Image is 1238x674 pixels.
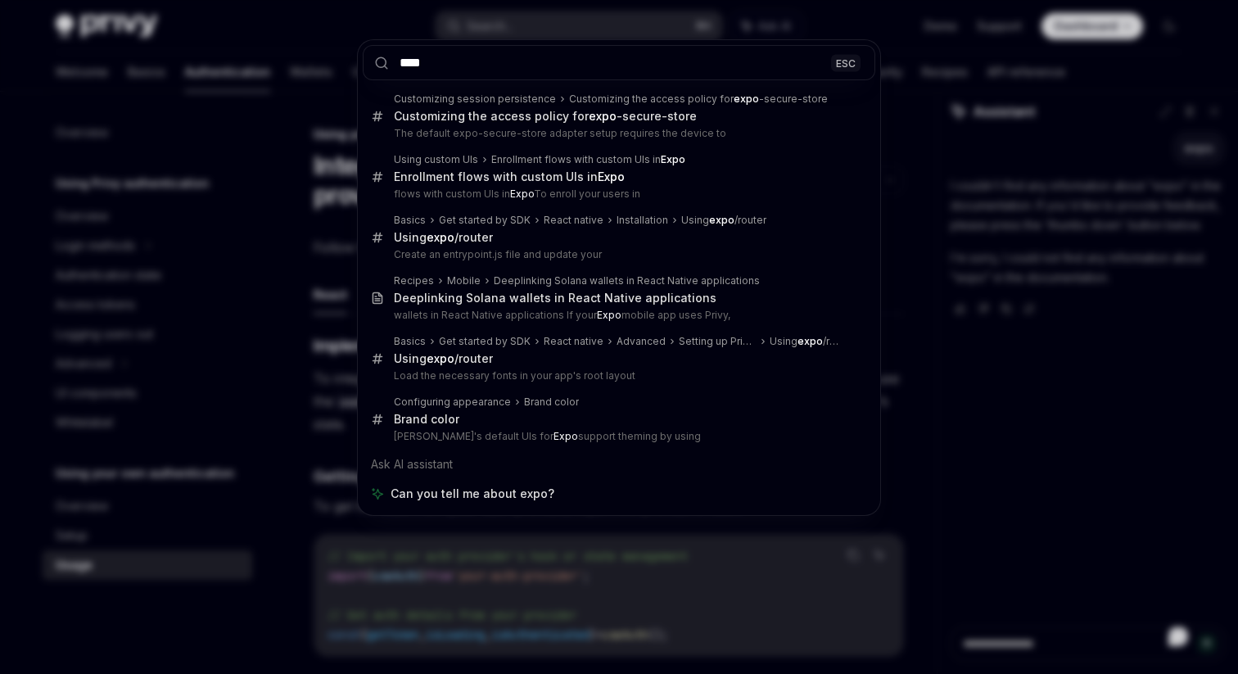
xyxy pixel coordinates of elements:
b: expo [709,214,734,226]
div: Mobile [447,274,481,287]
div: Customizing session persistence [394,93,556,106]
b: expo [797,335,823,347]
b: Expo [553,430,578,442]
p: flows with custom UIs in To enroll your users in [394,188,841,201]
div: Enrollment flows with custom UIs in [394,170,625,184]
b: Expo [598,170,625,183]
div: Ask AI assistant [363,450,875,479]
b: expo [427,230,454,244]
div: Brand color [524,396,579,409]
div: Using /router [394,351,493,366]
p: Create an entrypoint.js file and update your [394,248,841,261]
p: wallets in React Native applications If your mobile app uses Privy, [394,309,841,322]
div: Advanced [617,335,666,348]
div: Basics [394,335,426,348]
b: expo [734,93,759,105]
span: Can you tell me about expo? [391,486,554,502]
b: expo [427,351,454,365]
b: Expo [661,153,685,165]
div: Using /router [681,214,766,227]
b: Expo [510,188,534,200]
div: Using custom UIs [394,153,478,166]
div: Setting up Privy UIs [679,335,757,348]
div: Deeplinking Solana wallets in React Native applications [394,291,716,305]
div: Installation [617,214,668,227]
div: Customizing the access policy for -secure-store [569,93,828,106]
p: Load the necessary fonts in your app's root layout [394,369,841,382]
p: The default expo-secure-store adapter setup requires the device to [394,127,841,140]
div: Customizing the access policy for -secure-store [394,109,697,124]
b: Expo [597,309,621,321]
b: expo [589,109,617,123]
div: Get started by SDK [439,335,531,348]
div: React native [544,335,603,348]
div: Configuring appearance [394,396,511,409]
div: Recipes [394,274,434,287]
div: Get started by SDK [439,214,531,227]
div: Brand color [394,412,459,427]
p: [PERSON_NAME]'s default UIs for support theming by using [394,430,841,443]
div: ESC [831,54,861,71]
div: React native [544,214,603,227]
div: Deeplinking Solana wallets in React Native applications [494,274,760,287]
div: Using /router [394,230,493,245]
div: Basics [394,214,426,227]
div: Using /router [770,335,841,348]
div: Enrollment flows with custom UIs in [491,153,685,166]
